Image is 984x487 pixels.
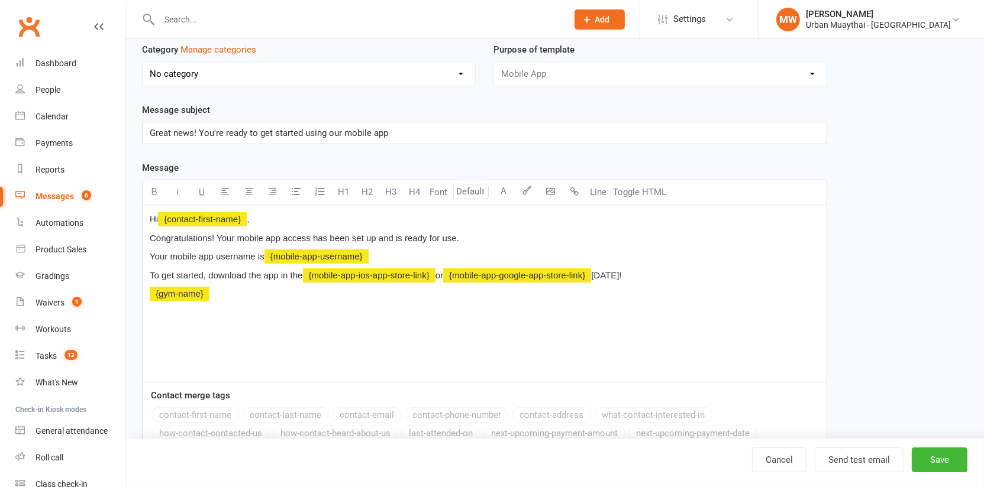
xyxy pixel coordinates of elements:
[36,324,71,334] div: Workouts
[15,316,125,343] a: Workouts
[142,103,210,117] label: Message subject
[36,351,57,361] div: Tasks
[36,59,76,68] div: Dashboard
[591,270,621,280] span: [DATE]!
[15,444,125,471] a: Roll call
[36,112,69,121] div: Calendar
[36,165,64,174] div: Reports
[36,271,69,281] div: Gradings
[36,453,63,462] div: Roll call
[427,180,450,204] button: Font
[247,214,249,224] span: ,
[36,298,64,307] div: Waivers
[15,418,125,444] a: General attendance kiosk mode
[806,9,951,20] div: [PERSON_NAME]
[82,190,91,200] span: 6
[64,350,78,360] span: 12
[15,103,125,130] a: Calendar
[190,180,214,204] button: U
[806,20,951,30] div: Urban Muaythai - [GEOGRAPHIC_DATA]
[14,12,44,41] a: Clubworx
[595,15,610,24] span: Add
[673,6,706,33] span: Settings
[356,180,379,204] button: H2
[15,77,125,103] a: People
[156,11,559,28] input: Search...
[142,161,179,175] label: Message
[752,447,806,472] a: Cancel
[815,447,904,472] button: Send test email
[150,270,303,280] span: To get started, download the app in the
[575,9,625,30] button: Add
[150,233,459,243] span: Congratulations! Your mobile app access has been set up and is ready for use.
[199,187,205,197] span: U
[332,180,356,204] button: H1
[493,43,575,57] label: Purpose of template
[15,369,125,396] a: What's New
[36,245,86,254] div: Product Sales
[379,180,403,204] button: H3
[150,214,158,224] span: Hi
[15,343,125,369] a: Tasks 12
[15,50,125,77] a: Dashboard
[142,43,256,57] label: Category
[776,8,800,31] div: MW
[151,388,230,402] label: Contact merge tags
[586,180,610,204] button: Line
[36,218,83,228] div: Automations
[36,378,78,387] div: What's New
[36,191,74,201] div: Messages
[15,210,125,236] a: Automations
[912,447,967,472] button: Save
[435,270,443,280] span: or
[36,138,73,148] div: Payments
[610,180,669,204] button: Toggle HTML
[72,297,82,307] span: 1
[15,183,125,210] a: Messages 6
[180,43,256,57] button: Category
[36,426,108,436] div: General attendance
[36,85,60,95] div: People
[15,263,125,290] a: Gradings
[15,236,125,263] a: Product Sales
[15,157,125,183] a: Reports
[403,180,427,204] button: H4
[150,251,264,261] span: Your mobile app username is
[150,128,388,138] span: Great news! You're ready to get started using our mobile app
[492,180,515,204] button: A
[453,184,489,199] input: Default
[15,130,125,157] a: Payments
[15,290,125,316] a: Waivers 1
